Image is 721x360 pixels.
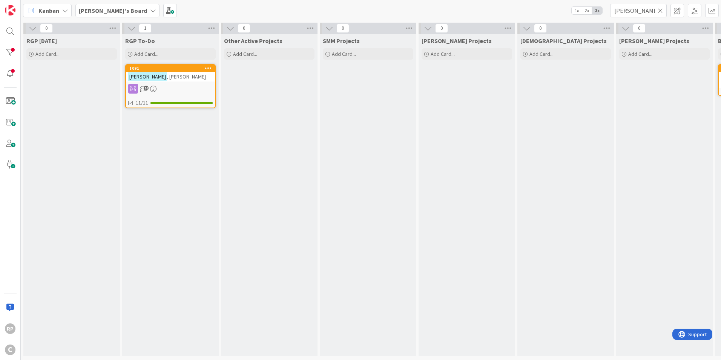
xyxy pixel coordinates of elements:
[134,51,158,57] span: Add Card...
[336,24,349,33] span: 0
[125,37,155,45] span: RGP To-Do
[5,323,15,334] div: RP
[238,24,250,33] span: 0
[422,37,492,45] span: Ryan Projects
[435,24,448,33] span: 0
[38,6,59,15] span: Kanban
[126,65,215,72] div: 1091
[26,37,57,45] span: RGP Today
[144,86,149,91] span: 16
[224,37,282,45] span: Other Active Projects
[628,51,652,57] span: Add Card...
[40,24,53,33] span: 0
[35,51,60,57] span: Add Card...
[534,24,547,33] span: 0
[431,51,455,57] span: Add Card...
[529,51,554,57] span: Add Card...
[520,37,607,45] span: Christian Projects
[633,24,646,33] span: 0
[126,65,215,82] div: 1091[PERSON_NAME], [PERSON_NAME]
[619,37,689,45] span: Lee Projects
[136,99,148,107] span: 11/11
[129,66,215,71] div: 1091
[128,72,167,81] mark: [PERSON_NAME]
[233,51,257,57] span: Add Card...
[332,51,356,57] span: Add Card...
[5,345,15,355] div: C
[139,24,152,33] span: 1
[16,1,34,10] span: Support
[610,4,667,17] input: Quick Filter...
[323,37,360,45] span: SMM Projects
[582,7,592,14] span: 2x
[79,7,147,14] b: [PERSON_NAME]'s Board
[592,7,602,14] span: 3x
[5,5,15,15] img: Visit kanbanzone.com
[572,7,582,14] span: 1x
[167,73,206,80] span: , [PERSON_NAME]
